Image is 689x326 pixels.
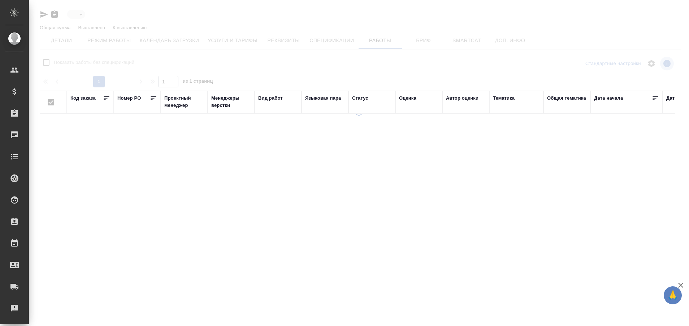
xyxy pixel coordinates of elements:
div: Номер PO [117,95,141,102]
div: Дата начала [594,95,623,102]
div: Проектный менеджер [164,95,204,109]
button: 🙏 [664,286,682,304]
span: 🙏 [667,288,679,303]
div: Вид работ [258,95,283,102]
div: Менеджеры верстки [211,95,251,109]
div: Оценка [399,95,416,102]
div: Статус [352,95,368,102]
div: Языковая пара [305,95,341,102]
div: Тематика [493,95,515,102]
div: Общая тематика [547,95,586,102]
div: Код заказа [70,95,96,102]
div: Автор оценки [446,95,478,102]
